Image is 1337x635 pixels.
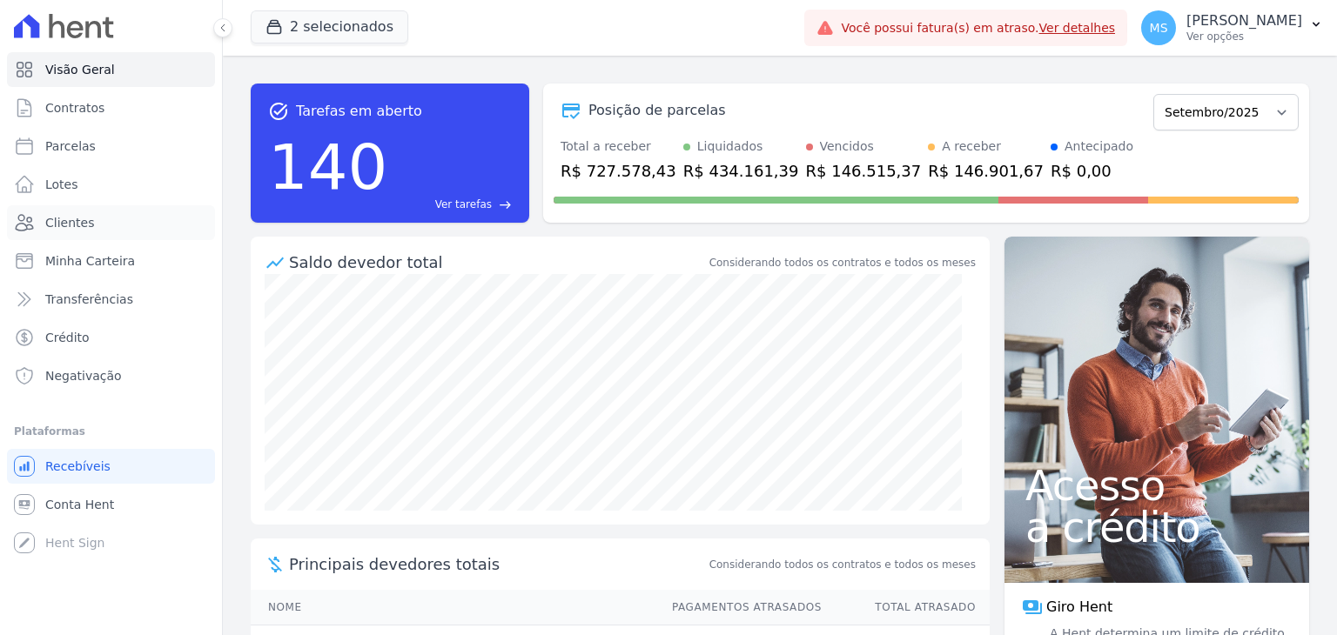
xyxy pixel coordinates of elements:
div: Total a receber [561,137,676,156]
a: Contratos [7,90,215,125]
span: a crédito [1025,506,1288,548]
div: Antecipado [1065,137,1133,156]
span: Conta Hent [45,496,114,513]
div: R$ 146.901,67 [928,159,1044,183]
a: Visão Geral [7,52,215,87]
span: Ver tarefas [435,197,492,212]
div: Liquidados [697,137,763,156]
div: Posição de parcelas [588,100,726,121]
a: Lotes [7,167,215,202]
div: R$ 0,00 [1051,159,1133,183]
span: Lotes [45,176,78,193]
span: Visão Geral [45,61,115,78]
span: Minha Carteira [45,252,135,270]
div: Plataformas [14,421,208,442]
div: R$ 727.578,43 [561,159,676,183]
p: Ver opções [1186,30,1302,43]
span: Transferências [45,291,133,308]
span: Contratos [45,99,104,117]
button: 2 selecionados [251,10,408,43]
a: Ver tarefas east [394,197,512,212]
a: Conta Hent [7,487,215,522]
a: Recebíveis [7,449,215,484]
div: Considerando todos os contratos e todos os meses [709,255,976,271]
span: Negativação [45,367,122,384]
a: Minha Carteira [7,244,215,278]
a: Ver detalhes [1039,21,1116,35]
span: Giro Hent [1046,597,1112,618]
span: MS [1150,22,1168,34]
p: [PERSON_NAME] [1186,12,1302,30]
div: Saldo devedor total [289,251,706,274]
span: Você possui fatura(s) em atraso. [841,19,1115,37]
span: Parcelas [45,137,96,155]
span: Considerando todos os contratos e todos os meses [709,557,976,572]
span: Acesso [1025,465,1288,506]
div: R$ 434.161,39 [683,159,799,183]
span: east [499,198,512,211]
span: Recebíveis [45,458,111,475]
th: Total Atrasado [823,590,990,625]
span: Tarefas em aberto [296,101,422,122]
div: A receber [942,137,1001,156]
th: Pagamentos Atrasados [655,590,823,625]
a: Crédito [7,320,215,355]
div: 140 [268,122,387,212]
a: Parcelas [7,129,215,164]
span: Clientes [45,214,94,231]
a: Transferências [7,282,215,317]
a: Negativação [7,358,215,393]
div: Vencidos [820,137,874,156]
div: R$ 146.515,37 [806,159,922,183]
th: Nome [251,590,655,625]
span: Principais devedores totais [289,552,706,576]
span: task_alt [268,101,289,122]
button: MS [PERSON_NAME] Ver opções [1127,3,1337,52]
a: Clientes [7,205,215,240]
span: Crédito [45,329,90,346]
